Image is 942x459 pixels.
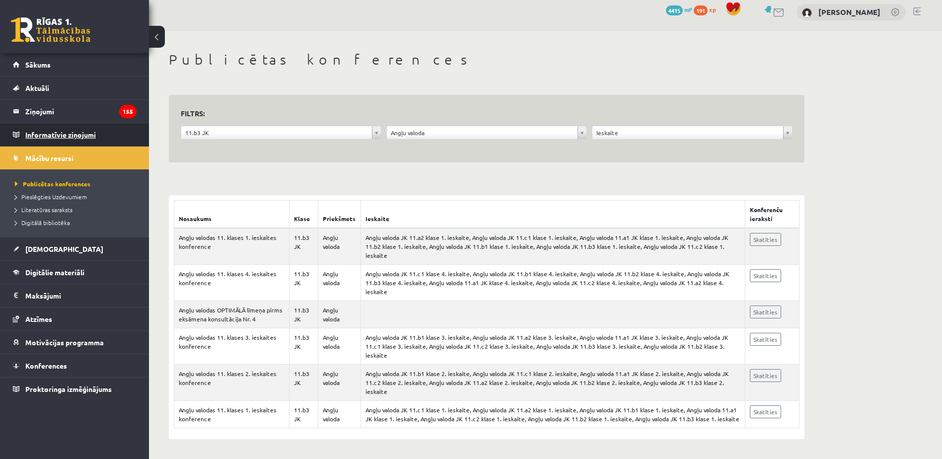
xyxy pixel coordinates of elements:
[13,237,137,260] a: [DEMOGRAPHIC_DATA]
[174,265,290,301] td: Angļu valodas 11. klases 4. ieskaites konference
[13,354,137,377] a: Konferences
[174,328,290,365] td: Angļu valodas 11. klases 3. ieskaites konference
[174,401,290,428] td: Angļu valodas 11. klases 1. ieskaites konference
[361,328,745,365] td: Angļu valoda JK 11.b1 klase 3. ieskaite, Angļu valoda JK 11.a2 klase 3. ieskaite, Angļu valoda 11...
[25,123,137,146] legend: Informatīvie ziņojumi
[174,365,290,401] td: Angļu valodas 11. klases 2. ieskaites konference
[25,338,104,347] span: Motivācijas programma
[185,126,368,139] span: 11.b3 JK
[361,201,745,229] th: Ieskaite
[750,233,781,246] a: Skatīties
[694,5,708,15] span: 191
[318,328,361,365] td: Angļu valoda
[361,228,745,265] td: Angļu valoda JK 11.a2 klase 1. ieskaite, Angļu valoda JK 11.c1 klase 1. ieskaite, Angļu valoda 11...
[15,192,139,201] a: Pieslēgties Uzdevumiem
[25,153,73,162] span: Mācību resursi
[13,100,137,123] a: Ziņojumi155
[750,369,781,382] a: Skatīties
[25,361,67,370] span: Konferences
[25,100,137,123] legend: Ziņojumi
[13,123,137,146] a: Informatīvie ziņojumi
[289,228,318,265] td: 11.b3 JK
[318,201,361,229] th: Priekšmets
[289,265,318,301] td: 11.b3 JK
[13,307,137,330] a: Atzīmes
[174,301,290,328] td: Angļu valodas OPTIMĀLĀ līmeņa pirms eksāmena konsultācija Nr. 4
[15,218,139,227] a: Digitālā bibliotēka
[666,5,683,15] span: 4415
[174,228,290,265] td: Angļu valodas 11. klases 1. ieskaites konference
[174,201,290,229] th: Nosaukums
[25,284,137,307] legend: Maksājumi
[750,269,781,282] a: Skatīties
[25,384,112,393] span: Proktoringa izmēģinājums
[391,126,574,139] span: Angļu valoda
[25,314,52,323] span: Atzīmes
[169,51,804,68] h1: Publicētas konferences
[15,193,87,201] span: Pieslēgties Uzdevumiem
[361,365,745,401] td: Angļu valoda JK 11.b1 klase 2. ieskaite, Angļu valoda JK 11.c1 klase 2. ieskaite, Angļu valoda 11...
[318,401,361,428] td: Angļu valoda
[13,331,137,354] a: Motivācijas programma
[361,401,745,428] td: Angļu valoda JK 11.c1 klase 1. ieskaite, Angļu valoda JK 11.a2 klase 1. ieskaite, Angļu valoda JK...
[818,7,880,17] a: [PERSON_NAME]
[11,17,90,42] a: Rīgas 1. Tālmācības vidusskola
[181,107,781,120] h3: Filtrs:
[684,5,692,13] span: mP
[750,306,781,318] a: Skatīties
[289,365,318,401] td: 11.b3 JK
[750,405,781,418] a: Skatīties
[25,268,84,277] span: Digitālie materiāli
[15,206,72,214] span: Literatūras saraksts
[289,301,318,328] td: 11.b3 JK
[15,179,139,188] a: Publicētas konferences
[750,333,781,346] a: Skatīties
[15,205,139,214] a: Literatūras saraksts
[25,83,49,92] span: Aktuāli
[745,201,799,229] th: Konferenču ieraksti
[596,126,779,139] span: Ieskaite
[289,328,318,365] td: 11.b3 JK
[119,105,137,118] i: 155
[666,5,692,13] a: 4415 mP
[289,401,318,428] td: 11.b3 JK
[13,53,137,76] a: Sākums
[592,126,792,139] a: Ieskaite
[13,76,137,99] a: Aktuāli
[289,201,318,229] th: Klase
[15,219,70,227] span: Digitālā bibliotēka
[318,265,361,301] td: Angļu valoda
[25,60,51,69] span: Sākums
[13,284,137,307] a: Maksājumi
[13,378,137,400] a: Proktoringa izmēģinājums
[318,365,361,401] td: Angļu valoda
[13,261,137,284] a: Digitālie materiāli
[181,126,381,139] a: 11.b3 JK
[318,228,361,265] td: Angļu valoda
[25,244,103,253] span: [DEMOGRAPHIC_DATA]
[709,5,716,13] span: xp
[15,180,90,188] span: Publicētas konferences
[13,147,137,169] a: Mācību resursi
[318,301,361,328] td: Angļu valoda
[361,265,745,301] td: Angļu valoda JK 11.c1 klase 4. ieskaite, Angļu valoda JK 11.b1 klase 4. ieskaite, Angļu valoda JK...
[387,126,586,139] a: Angļu valoda
[802,8,812,18] img: Ajlina Saļimova
[694,5,721,13] a: 191 xp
